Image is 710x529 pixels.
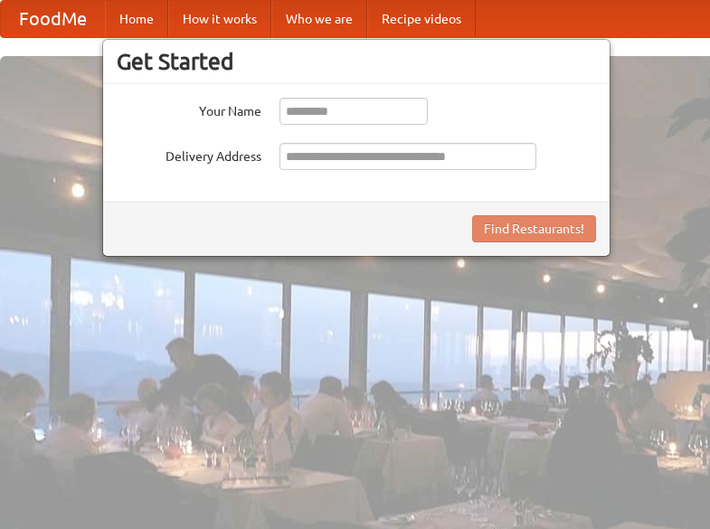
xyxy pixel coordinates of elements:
[367,1,476,37] a: Recipe videos
[472,215,596,242] button: Find Restaurants!
[168,1,271,37] a: How it works
[117,98,261,120] label: Your Name
[105,1,168,37] a: Home
[117,48,596,75] h3: Get Started
[271,1,367,37] a: Who we are
[1,1,105,37] a: FoodMe
[117,143,261,165] label: Delivery Address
